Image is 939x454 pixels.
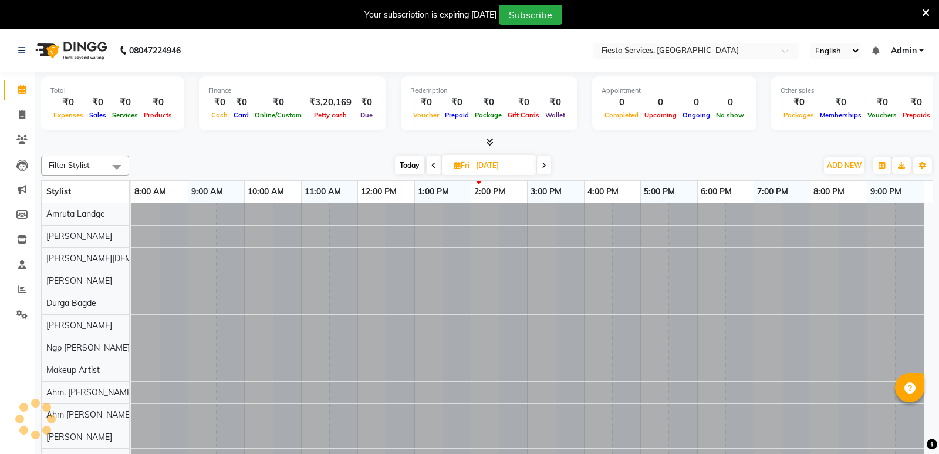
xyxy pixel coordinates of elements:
span: Memberships [817,111,864,119]
span: Sales [86,111,109,119]
span: Petty cash [311,111,350,119]
input: 2025-09-12 [472,157,531,174]
div: ₹0 [442,96,472,109]
div: ₹0 [252,96,305,109]
span: Makeup Artist [46,365,100,375]
div: ₹0 [86,96,109,109]
div: ₹0 [141,96,175,109]
span: Prepaid [442,111,472,119]
span: Package [472,111,505,119]
span: [PERSON_NAME] [46,432,112,442]
div: ₹0 [505,96,542,109]
a: 9:00 AM [188,183,226,200]
div: 0 [713,96,747,109]
div: Your subscription is expiring [DATE] [364,9,496,21]
span: Services [109,111,141,119]
a: 2:00 PM [471,183,508,200]
span: Cash [208,111,231,119]
div: ₹0 [472,96,505,109]
span: Durga Bagde [46,298,96,308]
button: ADD NEW [824,157,864,174]
span: Ahm [PERSON_NAME] [46,409,132,420]
span: Ahm. [PERSON_NAME] [46,387,134,398]
div: ₹0 [50,96,86,109]
a: 5:00 PM [641,183,678,200]
div: ₹0 [208,96,231,109]
span: [PERSON_NAME] [46,275,112,286]
span: ADD NEW [827,161,862,170]
div: ₹0 [781,96,817,109]
span: Wallet [542,111,568,119]
span: Fri [451,161,472,170]
div: ₹0 [109,96,141,109]
div: Appointment [602,86,747,96]
span: Products [141,111,175,119]
div: ₹0 [356,96,377,109]
span: Expenses [50,111,86,119]
span: [PERSON_NAME] [46,231,112,241]
a: 11:00 AM [302,183,344,200]
button: Subscribe [499,5,562,25]
div: ₹3,20,169 [305,96,356,109]
div: 0 [602,96,641,109]
span: Today [395,156,424,174]
div: ₹0 [900,96,933,109]
a: 1:00 PM [415,183,452,200]
span: Gift Cards [505,111,542,119]
div: Total [50,86,175,96]
a: 8:00 PM [810,183,847,200]
span: Amruta Landge [46,208,105,219]
a: 3:00 PM [528,183,565,200]
span: Voucher [410,111,442,119]
span: [PERSON_NAME] [46,320,112,331]
a: 7:00 PM [754,183,791,200]
a: 9:00 PM [867,183,904,200]
span: Online/Custom [252,111,305,119]
span: Packages [781,111,817,119]
span: Due [357,111,376,119]
div: ₹0 [410,96,442,109]
a: 6:00 PM [698,183,735,200]
span: Upcoming [641,111,680,119]
b: 08047224946 [129,34,181,67]
span: Completed [602,111,641,119]
span: Card [231,111,252,119]
div: ₹0 [864,96,900,109]
div: ₹0 [231,96,252,109]
a: 10:00 AM [245,183,287,200]
span: Admin [891,45,917,57]
span: Ngp [PERSON_NAME] [46,342,130,353]
a: 8:00 AM [131,183,169,200]
div: 0 [641,96,680,109]
span: Stylist [46,186,71,197]
div: Finance [208,86,377,96]
span: [PERSON_NAME][DEMOGRAPHIC_DATA] [46,253,204,264]
img: logo [30,34,110,67]
span: Ongoing [680,111,713,119]
div: 0 [680,96,713,109]
div: ₹0 [542,96,568,109]
a: 4:00 PM [585,183,622,200]
span: Prepaids [900,111,933,119]
span: Filter Stylist [49,160,90,170]
span: No show [713,111,747,119]
a: 12:00 PM [358,183,400,200]
div: ₹0 [817,96,864,109]
span: Vouchers [864,111,900,119]
div: Redemption [410,86,568,96]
